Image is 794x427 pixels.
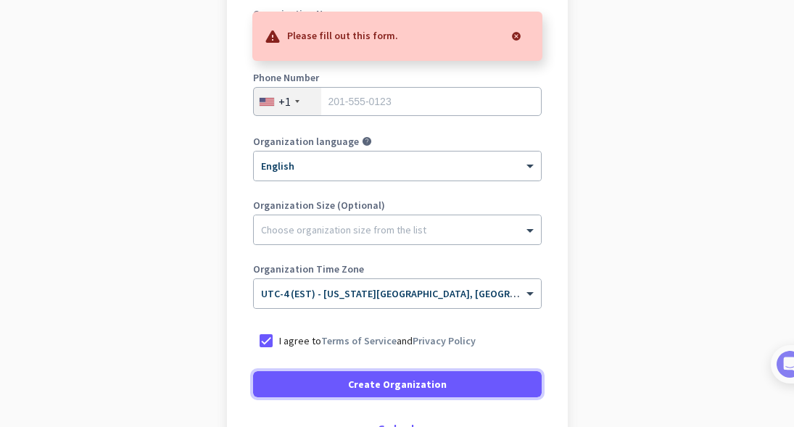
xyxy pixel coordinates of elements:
[321,334,397,347] a: Terms of Service
[253,264,542,274] label: Organization Time Zone
[279,333,476,348] p: I agree to and
[362,136,372,146] i: help
[287,28,398,42] p: Please fill out this form.
[253,72,542,83] label: Phone Number
[413,334,476,347] a: Privacy Policy
[253,200,542,210] label: Organization Size (Optional)
[253,87,542,116] input: 201-555-0123
[348,377,447,391] span: Create Organization
[253,136,359,146] label: Organization language
[253,9,542,19] label: Organization Name
[278,94,291,109] div: +1
[253,371,542,397] button: Create Organization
